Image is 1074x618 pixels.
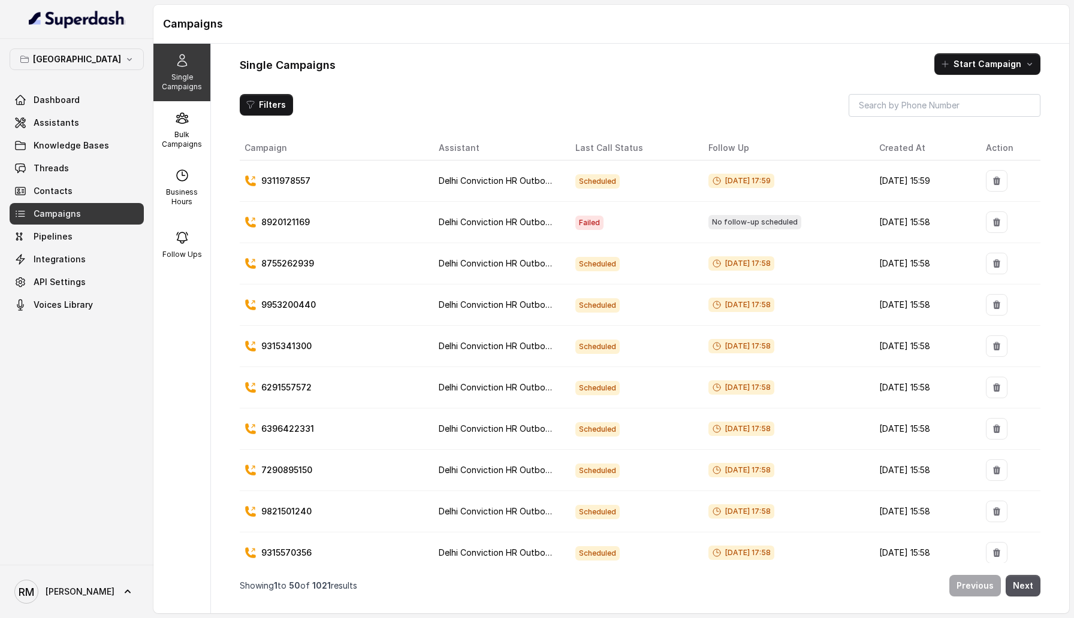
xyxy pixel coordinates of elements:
[240,568,1040,604] nav: Pagination
[261,381,312,393] p: 6291557572
[261,547,312,559] p: 9315570356
[33,52,121,66] p: [GEOGRAPHIC_DATA]
[575,422,620,437] span: Scheduled
[240,580,357,592] p: Showing to of results
[870,326,976,367] td: [DATE] 15:58
[870,136,976,160] th: Created At
[10,135,144,156] a: Knowledge Bases
[566,136,698,160] th: Last Call Status
[261,340,312,352] p: 9315341300
[708,422,774,436] span: [DATE] 17:58
[10,112,144,134] a: Assistants
[261,423,314,435] p: 6396422331
[19,586,34,598] text: RM
[34,117,79,129] span: Assistants
[439,465,600,475] span: Delhi Conviction HR Outbound Assistant
[575,546,620,561] span: Scheduled
[849,94,1040,117] input: Search by Phone Number
[34,162,69,174] span: Threads
[312,580,331,590] span: 1021
[261,299,316,311] p: 9953200440
[439,217,600,227] span: Delhi Conviction HR Outbound Assistant
[29,10,125,29] img: light.svg
[261,505,312,517] p: 9821501240
[870,160,976,202] td: [DATE] 15:59
[240,56,336,75] h1: Single Campaigns
[240,136,429,160] th: Campaign
[575,463,620,478] span: Scheduled
[158,187,206,207] p: Business Hours
[261,216,310,228] p: 8920121169
[34,231,73,243] span: Pipelines
[439,299,600,310] span: Delhi Conviction HR Outbound Assistant
[439,547,600,558] span: Delhi Conviction HR Outbound Assistant
[34,94,80,106] span: Dashboard
[10,49,144,70] button: [GEOGRAPHIC_DATA]
[289,580,300,590] span: 50
[429,136,566,160] th: Assistant
[870,367,976,408] td: [DATE] 15:58
[439,258,600,268] span: Delhi Conviction HR Outbound Assistant
[34,140,109,152] span: Knowledge Bases
[240,94,293,116] button: Filters
[10,575,144,608] a: [PERSON_NAME]
[949,575,1001,596] button: Previous
[10,180,144,202] a: Contacts
[10,271,144,293] a: API Settings
[10,203,144,225] a: Campaigns
[34,253,86,265] span: Integrations
[699,136,870,160] th: Follow Up
[439,382,600,392] span: Delhi Conviction HR Outbound Assistant
[708,380,774,395] span: [DATE] 17:58
[34,276,86,288] span: API Settings
[870,284,976,326] td: [DATE] 15:58
[575,340,620,354] span: Scheduled
[708,504,774,519] span: [DATE] 17:58
[10,249,144,270] a: Integrations
[158,130,206,149] p: Bulk Campaigns
[575,298,620,313] span: Scheduled
[575,505,620,519] span: Scheduled
[439,506,600,516] span: Delhi Conviction HR Outbound Assistant
[575,174,620,189] span: Scheduled
[34,299,93,311] span: Voices Library
[163,14,1060,34] h1: Campaigns
[708,463,774,477] span: [DATE] 17:58
[934,53,1040,75] button: Start Campaign
[10,294,144,316] a: Voices Library
[439,341,600,351] span: Delhi Conviction HR Outbound Assistant
[870,450,976,491] td: [DATE] 15:58
[1006,575,1040,596] button: Next
[10,226,144,247] a: Pipelines
[708,339,774,353] span: [DATE] 17:58
[261,464,312,476] p: 7290895150
[708,174,774,188] span: [DATE] 17:59
[10,157,144,179] a: Threads
[34,185,73,197] span: Contacts
[708,298,774,312] span: [DATE] 17:58
[870,202,976,243] td: [DATE] 15:58
[870,532,976,574] td: [DATE] 15:58
[708,215,801,229] span: No follow-up scheduled
[870,408,976,450] td: [DATE] 15:58
[870,243,976,284] td: [DATE] 15:58
[575,216,604,230] span: Failed
[976,136,1040,160] th: Action
[575,381,620,395] span: Scheduled
[274,580,277,590] span: 1
[10,89,144,111] a: Dashboard
[708,546,774,560] span: [DATE] 17:58
[708,256,774,271] span: [DATE] 17:58
[575,257,620,271] span: Scheduled
[261,257,314,269] p: 8755262939
[162,250,202,259] p: Follow Ups
[158,72,206,92] p: Single Campaigns
[261,175,310,187] p: 9311978557
[34,208,81,220] span: Campaigns
[439,175,600,186] span: Delhi Conviction HR Outbound Assistant
[870,491,976,532] td: [DATE] 15:58
[439,423,600,434] span: Delhi Conviction HR Outbound Assistant
[46,586,114,598] span: [PERSON_NAME]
